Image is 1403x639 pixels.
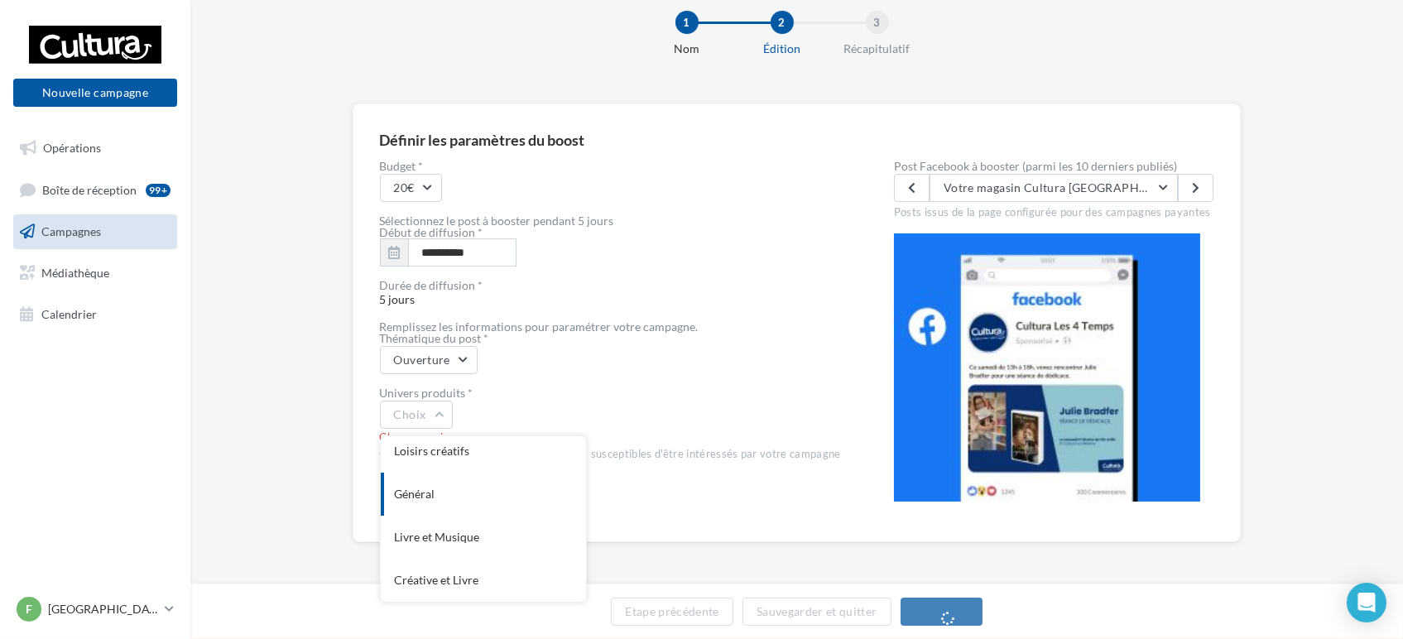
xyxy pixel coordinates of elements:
div: 1 [675,11,699,34]
button: Etape précédente [611,598,733,626]
div: Remplissez les informations pour paramétrer votre campagne. [380,321,841,333]
span: Calendrier [41,306,97,320]
div: Créative et Livre [381,559,586,602]
a: Calendrier [10,297,180,332]
span: Campagnes [41,224,101,238]
div: Définir les paramètres du boost [380,132,585,147]
label: Budget * [380,161,841,172]
button: 20€ [380,174,442,202]
a: Boîte de réception99+ [10,172,180,208]
div: Nom [634,41,740,57]
div: Récapitulatif [824,41,930,57]
div: 2 [771,11,794,34]
div: Édition [729,41,835,57]
div: Posts issus de la page configurée pour des campagnes payantes [894,202,1214,220]
a: Opérations [10,131,180,166]
a: F [GEOGRAPHIC_DATA] [13,593,177,625]
div: 99+ [146,184,171,197]
a: Campagnes [10,214,180,249]
label: Début de diffusion * [380,227,483,238]
img: operation-preview [894,233,1200,502]
div: Sélectionnez le post à booster pendant 5 jours [380,215,841,227]
div: Durée de diffusion * [380,280,841,291]
span: Opérations [43,141,101,155]
span: F [26,601,32,617]
div: Loisirs créatifs [381,430,586,473]
span: Médiathèque [41,266,109,280]
button: Choix [380,401,454,429]
div: Cet univers définira le panel d'internautes susceptibles d'être intéressés par votre campagne [380,447,841,462]
div: Champ requis [380,430,841,445]
div: 3 [866,11,889,34]
span: 5 jours [380,280,841,306]
div: Univers produits * [380,387,841,399]
label: Post Facebook à booster (parmi les 10 derniers publiés) [894,161,1214,172]
div: Général [381,473,586,516]
button: Votre magasin Cultura [GEOGRAPHIC_DATA] sera exceptionnellement ouvert jusqu'à 20h les dimanches ... [930,174,1178,202]
div: Open Intercom Messenger [1347,583,1386,622]
button: Ouverture [380,346,478,374]
a: Médiathèque [10,256,180,291]
div: Livre et Musique [381,516,586,559]
div: Thématique du post * [380,333,841,344]
button: Nouvelle campagne [13,79,177,107]
p: [GEOGRAPHIC_DATA] [48,601,158,617]
button: Sauvegarder et quitter [742,598,891,626]
span: Boîte de réception [42,182,137,196]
